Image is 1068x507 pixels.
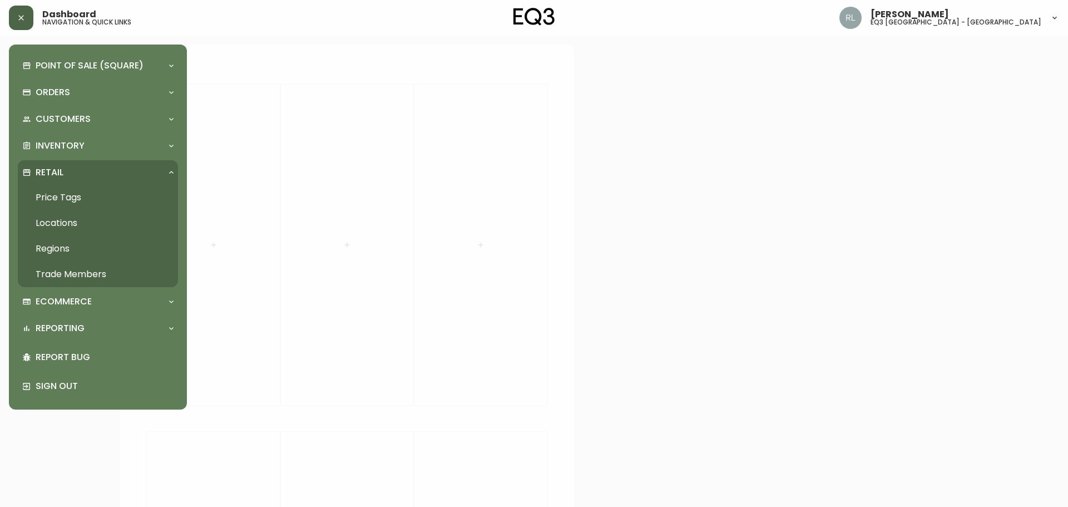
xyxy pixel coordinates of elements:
[36,296,92,308] p: Ecommerce
[18,134,178,158] div: Inventory
[36,322,85,334] p: Reporting
[36,166,63,179] p: Retail
[18,107,178,131] div: Customers
[36,60,144,72] p: Point of Sale (Square)
[18,53,178,78] div: Point of Sale (Square)
[839,7,862,29] img: 91cc3602ba8cb70ae1ccf1ad2913f397
[18,80,178,105] div: Orders
[871,19,1041,26] h5: eq3 [GEOGRAPHIC_DATA] - [GEOGRAPHIC_DATA]
[36,86,70,99] p: Orders
[18,160,178,185] div: Retail
[18,262,178,287] a: Trade Members
[42,19,131,26] h5: navigation & quick links
[18,343,178,372] div: Report Bug
[18,185,178,210] a: Price Tags
[871,10,949,19] span: [PERSON_NAME]
[18,289,178,314] div: Ecommerce
[18,372,178,401] div: Sign Out
[36,140,85,152] p: Inventory
[36,380,174,392] p: Sign Out
[18,236,178,262] a: Regions
[36,113,91,125] p: Customers
[36,351,174,363] p: Report Bug
[42,10,96,19] span: Dashboard
[513,8,555,26] img: logo
[18,316,178,341] div: Reporting
[18,210,178,236] a: Locations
